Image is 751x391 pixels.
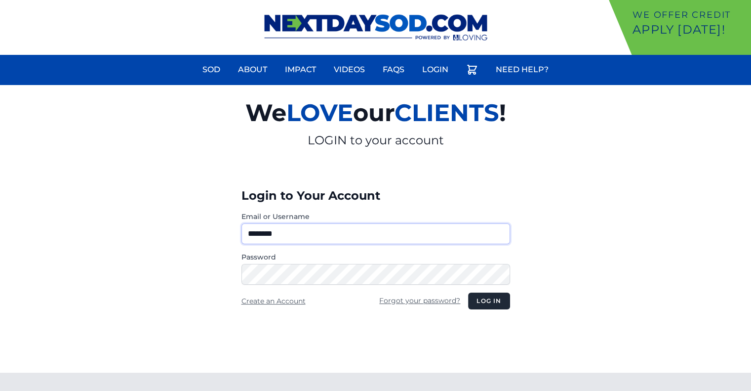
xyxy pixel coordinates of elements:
[131,93,621,132] h2: We our !
[241,188,510,204] h3: Login to Your Account
[377,58,410,82] a: FAQs
[241,297,306,305] a: Create an Account
[379,296,460,305] a: Forgot your password?
[232,58,273,82] a: About
[328,58,371,82] a: Videos
[490,58,554,82] a: Need Help?
[131,132,621,148] p: LOGIN to your account
[197,58,226,82] a: Sod
[632,8,747,22] p: We offer Credit
[468,293,510,309] button: Log in
[279,58,322,82] a: Impact
[241,252,510,262] label: Password
[286,98,353,127] span: LOVE
[416,58,454,82] a: Login
[241,212,510,221] label: Email or Username
[632,22,747,38] p: Apply [DATE]!
[395,98,499,127] span: CLIENTS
